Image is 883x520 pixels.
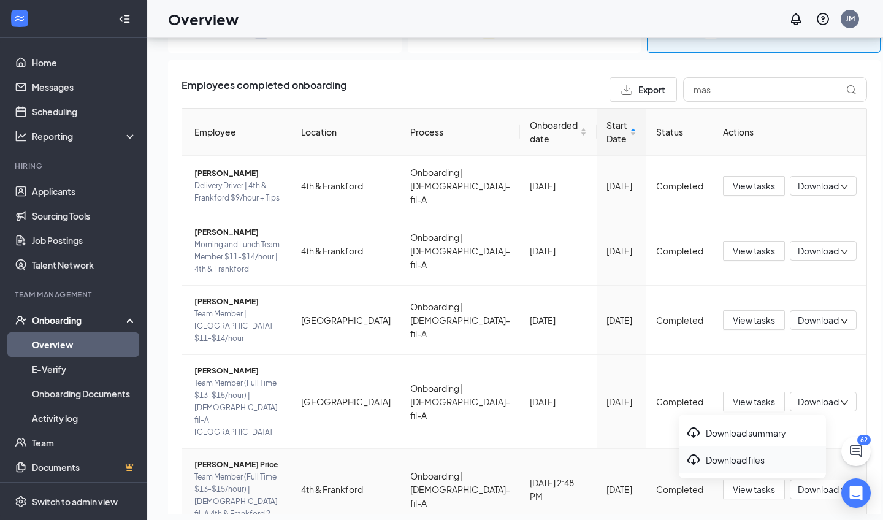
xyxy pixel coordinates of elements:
div: Team Management [15,289,134,300]
div: [DATE] [606,313,636,327]
a: Sourcing Tools [32,204,137,228]
span: down [840,399,849,407]
a: Home [32,50,137,75]
svg: WorkstreamLogo [13,12,26,25]
div: Open Intercom Messenger [841,478,871,508]
div: [DATE] [606,483,636,496]
span: View tasks [733,179,775,193]
div: Completed [656,483,703,496]
svg: ChatActive [849,444,863,459]
a: DocumentsCrown [32,455,137,480]
div: Download files [686,453,819,467]
a: Onboarding Documents [32,381,137,406]
span: Delivery Driver | 4th & Frankford $9/hour + Tips [194,180,281,204]
div: [DATE] [530,395,587,408]
div: Switch to admin view [32,495,118,508]
span: Download [798,245,839,258]
div: [DATE] [530,244,587,258]
span: down [840,248,849,256]
button: ChatActive [841,437,871,466]
div: [DATE] [606,244,636,258]
span: Team Member (Full Time $13-$15/hour) | [DEMOGRAPHIC_DATA]-fil-A [GEOGRAPHIC_DATA] [194,377,281,438]
span: View tasks [733,313,775,327]
th: Location [291,109,400,156]
span: View tasks [733,244,775,258]
span: [PERSON_NAME] [194,365,281,377]
a: Overview [32,332,137,357]
div: [DATE] [606,395,636,408]
svg: Download [686,426,701,440]
th: Onboarded date [520,109,597,156]
span: Team Member (Full Time $13-$15/hour) | [DEMOGRAPHIC_DATA]-fil-A 4th & Frankford 2 [194,471,281,520]
td: 4th & Frankford [291,216,400,286]
span: [PERSON_NAME] [194,226,281,239]
button: View tasks [723,176,785,196]
div: [DATE] 2:48 PM [530,476,587,503]
svg: Collapse [118,13,131,25]
span: Download [798,483,839,496]
a: Team [32,430,137,455]
span: View tasks [733,395,775,408]
span: Download [798,314,839,327]
div: Completed [656,244,703,258]
div: Completed [656,395,703,408]
div: Download summary [686,426,819,440]
a: Messages [32,75,137,99]
span: [PERSON_NAME] [194,296,281,308]
div: Reporting [32,130,137,142]
td: [GEOGRAPHIC_DATA] [291,355,400,449]
svg: UserCheck [15,314,27,326]
span: View tasks [733,483,775,496]
span: Download [798,396,839,408]
svg: Analysis [15,130,27,142]
a: Job Postings [32,228,137,253]
th: Actions [713,109,866,156]
div: JM [846,13,855,24]
svg: QuestionInfo [816,12,830,26]
button: View tasks [723,310,785,330]
td: Onboarding | [DEMOGRAPHIC_DATA]-fil-A [400,286,520,355]
span: down [840,317,849,326]
th: Process [400,109,520,156]
span: [PERSON_NAME] Price [194,459,281,471]
td: [GEOGRAPHIC_DATA] [291,286,400,355]
div: Hiring [15,161,134,171]
td: 4th & Frankford [291,156,400,216]
span: Onboarded date [530,118,578,145]
a: E-Verify [32,357,137,381]
span: Download [798,180,839,193]
td: Onboarding | [DEMOGRAPHIC_DATA]-fil-A [400,216,520,286]
div: Completed [656,179,703,193]
span: down [840,183,849,191]
button: View tasks [723,392,785,411]
a: Activity log [32,406,137,430]
div: Onboarding [32,314,126,326]
h1: Overview [168,9,239,29]
a: Talent Network [32,253,137,277]
a: Applicants [32,179,137,204]
span: Start Date [606,118,627,145]
div: Completed [656,313,703,327]
span: down [840,486,849,495]
input: Search by Name, Job Posting, or Process [683,77,867,102]
div: [DATE] [530,313,587,327]
div: [DATE] [530,179,587,193]
a: Scheduling [32,99,137,124]
svg: Settings [15,495,27,508]
button: View tasks [723,480,785,499]
div: 62 [857,435,871,445]
svg: Download [686,453,701,467]
span: Export [638,85,665,94]
span: Team Member | [GEOGRAPHIC_DATA] $11-$14/hour [194,308,281,345]
span: Employees completed onboarding [182,77,346,102]
button: View tasks [723,241,785,261]
td: Onboarding | [DEMOGRAPHIC_DATA]-fil-A [400,355,520,449]
div: [DATE] [606,179,636,193]
th: Status [646,109,713,156]
svg: Notifications [789,12,803,26]
td: Onboarding | [DEMOGRAPHIC_DATA]-fil-A [400,156,520,216]
th: Employee [182,109,291,156]
span: Morning and Lunch Team Member $11-$14/hour | 4th & Frankford [194,239,281,275]
a: SurveysCrown [32,480,137,504]
span: [PERSON_NAME] [194,167,281,180]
